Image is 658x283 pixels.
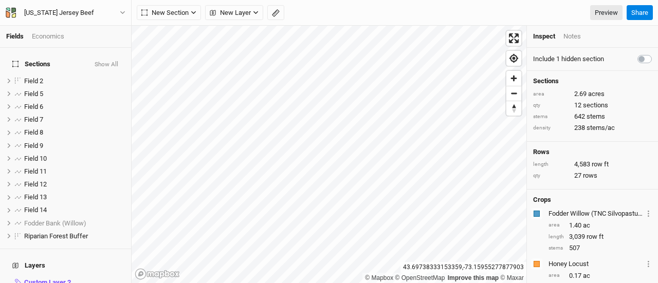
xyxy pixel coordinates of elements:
span: Field 2 [24,77,43,85]
div: 507 [549,243,652,253]
span: row ft [592,160,609,169]
h4: Crops [533,196,551,204]
span: Riparian Forest Buffer [24,232,88,240]
div: Field 5 [24,90,125,98]
div: 3,039 [549,232,652,241]
div: area [533,90,569,98]
div: Vermont Jersey Beef [24,8,94,18]
div: area [549,272,564,279]
div: Notes [563,32,581,41]
div: stems [549,244,564,252]
label: Include 1 hidden section [533,54,604,64]
div: Field 9 [24,142,125,150]
div: Field 14 [24,206,125,214]
button: Crop Usage [645,207,652,219]
span: Sections [12,60,50,68]
div: qty [533,172,569,180]
h4: Layers [6,255,125,276]
span: Field 12 [24,180,47,188]
div: 1.40 [549,221,652,230]
div: 43.69738333153359 , -73.15955277877903 [400,262,526,273]
span: Field 7 [24,116,43,123]
button: Share [627,5,653,21]
button: New Layer [205,5,263,21]
button: [US_STATE] Jersey Beef [5,7,126,18]
div: length [549,233,564,241]
a: Maxar [500,274,524,281]
button: Zoom in [506,71,521,86]
button: Find my location [506,51,521,66]
div: Field 8 [24,128,125,137]
div: length [533,161,569,168]
h4: Sections [533,77,652,85]
div: 0.17 [549,271,652,280]
span: acres [588,89,605,99]
span: Field 14 [24,206,47,214]
div: 642 [533,112,652,121]
div: area [549,221,564,229]
button: Zoom out [506,86,521,101]
div: qty [533,102,569,109]
span: ac [583,271,590,280]
div: 12 [533,101,652,110]
div: Field 7 [24,116,125,124]
div: Fodder Willow (TNC Silvopasture) [549,209,643,218]
span: sections [583,101,608,110]
span: Field 8 [24,128,43,136]
div: 4,583 [533,160,652,169]
span: Field 10 [24,155,47,162]
span: stems/ac [587,123,615,133]
span: stems [587,112,605,121]
button: Reset bearing to north [506,101,521,116]
a: Preview [590,5,623,21]
span: row ft [587,232,604,241]
button: Enter fullscreen [506,31,521,46]
div: Inspect [533,32,555,41]
span: Field 9 [24,142,43,149]
canvas: Map [132,26,526,283]
div: Field 13 [24,193,125,201]
span: ac [583,221,590,230]
div: Field 11 [24,167,125,176]
span: New Section [141,8,189,18]
div: stems [533,113,569,121]
div: Field 2 [24,77,125,85]
div: 238 [533,123,652,133]
span: Field 6 [24,103,43,110]
span: Field 11 [24,167,47,175]
div: 27 [533,171,652,180]
span: Fodder Bank (Willow) [24,219,86,227]
a: Improve this map [448,274,499,281]
button: New Section [137,5,201,21]
a: OpenStreetMap [395,274,445,281]
a: Fields [6,32,24,40]
div: [US_STATE] Jersey Beef [24,8,94,18]
button: Shortcut: M [267,5,284,21]
div: Fodder Bank (Willow) [24,219,125,228]
h4: Rows [533,148,652,156]
iframe: Intercom live chat [623,248,648,273]
div: Field 10 [24,155,125,163]
div: Field 12 [24,180,125,188]
div: Field 6 [24,103,125,111]
button: Crop Usage [645,258,652,270]
a: Mapbox logo [135,268,180,280]
div: Riparian Forest Buffer [24,232,125,240]
span: rows [583,171,597,180]
a: Mapbox [365,274,393,281]
span: New Layer [210,8,251,18]
div: Honey Locust [549,259,643,269]
span: Field 13 [24,193,47,201]
div: 2.69 [533,89,652,99]
div: density [533,124,569,132]
button: Show All [94,61,119,68]
div: Economics [32,32,64,41]
span: Field 5 [24,90,43,98]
